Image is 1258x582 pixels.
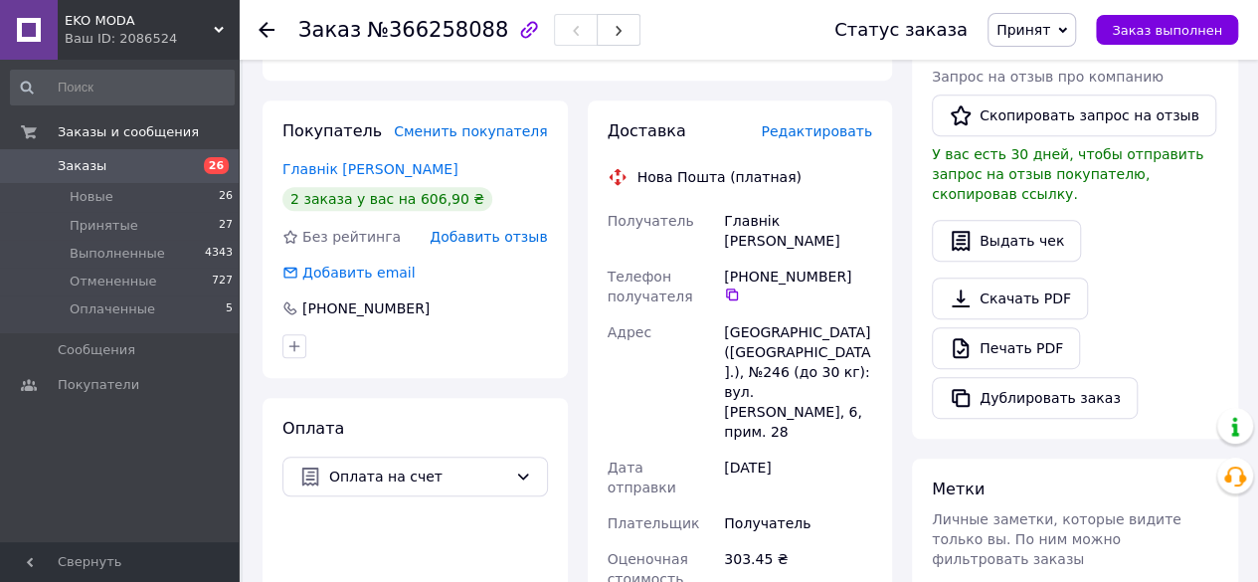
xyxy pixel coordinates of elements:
a: Печать PDF [932,327,1080,369]
span: Добавить отзыв [430,229,547,245]
span: У вас есть 30 дней, чтобы отправить запрос на отзыв покупателю, скопировав ссылку. [932,146,1203,202]
span: Плательщик [608,515,700,531]
span: Доставка [608,121,686,140]
span: №366258088 [367,18,508,42]
div: Получатель [720,505,876,541]
span: Заказы [58,157,106,175]
span: 727 [212,273,233,291]
div: [PHONE_NUMBER] [300,298,432,318]
span: Оплаченные [70,300,155,318]
span: Новые [70,188,113,206]
input: Поиск [10,70,235,105]
span: Заказ выполнен [1112,23,1222,38]
button: Дублировать заказ [932,377,1138,419]
span: Сообщения [58,341,135,359]
div: Ваш ID: 2086524 [65,30,239,48]
a: Скачать PDF [932,278,1088,319]
div: Добавить email [280,263,418,283]
span: EKO MODA [65,12,214,30]
span: Оплата [282,419,344,438]
span: Запрос на отзыв про компанию [932,69,1164,85]
span: Покупатель [282,121,382,140]
span: 26 [204,157,229,174]
span: Личные заметки, которые видите только вы. По ним можно фильтровать заказы [932,511,1181,567]
span: Получатель [608,213,694,229]
span: Телефон получателя [608,269,693,304]
span: Редактировать [761,123,872,139]
span: Без рейтинга [302,229,401,245]
div: Нова Пошта (платная) [632,167,807,187]
span: Выполненные [70,245,165,263]
span: 27 [219,217,233,235]
div: 2 заказа у вас на 606,90 ₴ [282,187,492,211]
span: Отмененные [70,273,156,291]
span: 4343 [205,245,233,263]
span: 5 [226,300,233,318]
div: Добавить email [300,263,418,283]
button: Заказ выполнен [1096,15,1238,45]
a: Главнік [PERSON_NAME] [282,161,458,177]
div: [PHONE_NUMBER] [724,267,872,302]
span: Принят [996,22,1050,38]
span: Заказы и сообщения [58,123,199,141]
div: Главнік [PERSON_NAME] [720,203,876,259]
span: Дата отправки [608,460,676,495]
span: Покупатели [58,376,139,394]
div: [GEOGRAPHIC_DATA] ([GEOGRAPHIC_DATA].), №246 (до 30 кг): вул. [PERSON_NAME], 6, прим. 28 [720,314,876,450]
button: Выдать чек [932,220,1081,262]
div: [DATE] [720,450,876,505]
span: Принятые [70,217,138,235]
div: Вернуться назад [259,20,274,40]
span: Адрес [608,324,651,340]
div: Статус заказа [834,20,968,40]
button: Скопировать запрос на отзыв [932,95,1216,136]
span: Оплата на счет [329,466,507,487]
span: Метки [932,480,985,498]
span: Сменить покупателя [394,123,547,139]
span: 26 [219,188,233,206]
span: Заказ [298,18,361,42]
